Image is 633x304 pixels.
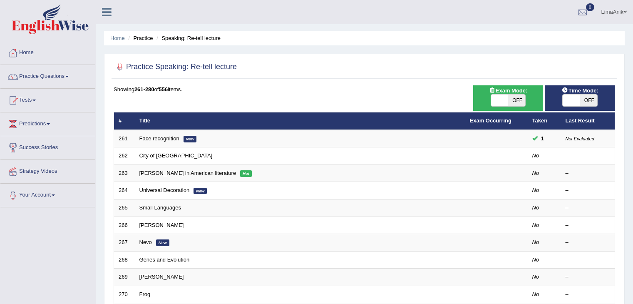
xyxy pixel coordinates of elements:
[194,188,207,194] em: New
[114,286,135,303] td: 270
[110,35,125,41] a: Home
[139,239,152,245] a: Nevo
[566,204,611,212] div: –
[114,85,615,93] div: Showing of items.
[139,187,190,193] a: Universal Decoration
[532,204,539,211] em: No
[126,34,153,42] li: Practice
[0,136,95,157] a: Success Stories
[114,112,135,130] th: #
[559,86,602,95] span: Time Mode:
[114,61,237,73] h2: Practice Speaking: Re-tell lecture
[470,117,511,124] a: Exam Occurring
[135,112,465,130] th: Title
[566,291,611,299] div: –
[139,204,181,211] a: Small Languages
[532,274,539,280] em: No
[566,187,611,194] div: –
[134,86,154,92] b: 261-280
[532,239,539,245] em: No
[0,89,95,110] a: Tests
[528,112,561,130] th: Taken
[0,160,95,181] a: Strategy Videos
[532,187,539,193] em: No
[139,170,236,176] a: [PERSON_NAME] in American literature
[532,170,539,176] em: No
[566,273,611,281] div: –
[114,182,135,199] td: 264
[532,152,539,159] em: No
[0,41,95,62] a: Home
[240,170,252,177] em: Hot
[566,152,611,160] div: –
[184,136,197,142] em: New
[114,217,135,234] td: 266
[532,291,539,297] em: No
[139,152,213,159] a: City of [GEOGRAPHIC_DATA]
[586,3,594,11] span: 0
[139,257,190,263] a: Genes and Evolution
[566,169,611,177] div: –
[508,95,526,106] span: OFF
[139,274,184,280] a: [PERSON_NAME]
[114,251,135,269] td: 268
[0,184,95,204] a: Your Account
[114,130,135,147] td: 261
[486,86,531,95] span: Exam Mode:
[114,234,135,252] td: 267
[154,34,221,42] li: Speaking: Re-tell lecture
[473,85,544,111] div: Show exams occurring in exams
[0,112,95,133] a: Predictions
[159,86,168,92] b: 556
[139,291,151,297] a: Frog
[139,135,179,142] a: Face recognition
[139,222,184,228] a: [PERSON_NAME]
[114,269,135,286] td: 269
[532,222,539,228] em: No
[532,257,539,263] em: No
[561,112,615,130] th: Last Result
[114,199,135,217] td: 265
[566,239,611,247] div: –
[538,134,547,143] span: You cannot take this question anymore
[114,164,135,182] td: 263
[566,222,611,229] div: –
[580,95,598,106] span: OFF
[114,147,135,165] td: 262
[566,136,594,141] small: Not Evaluated
[566,256,611,264] div: –
[156,239,169,246] em: New
[0,65,95,86] a: Practice Questions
